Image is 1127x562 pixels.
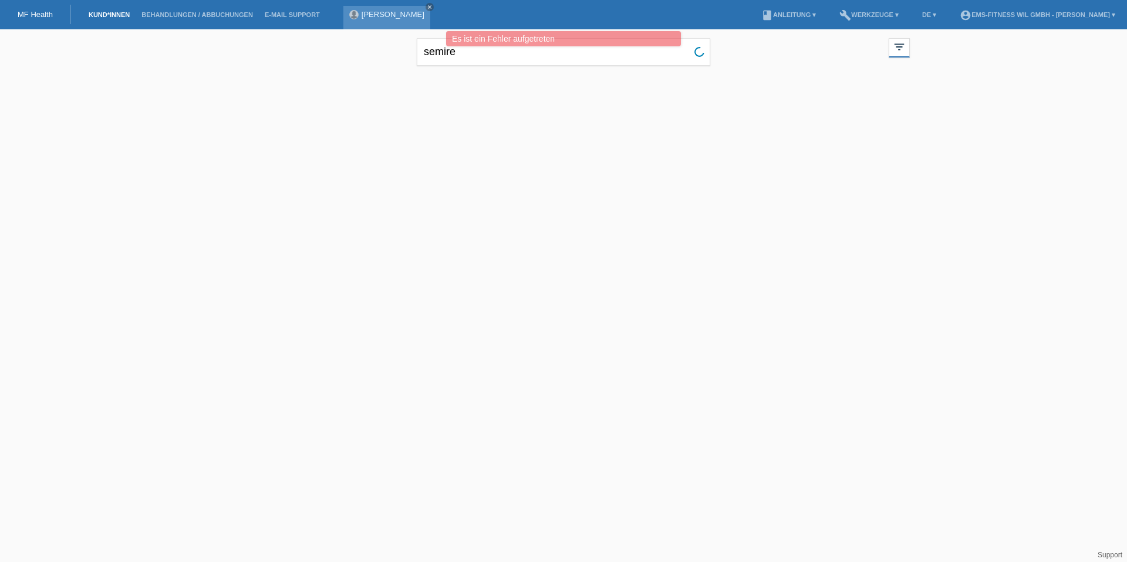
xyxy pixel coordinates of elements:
a: E-Mail Support [259,11,326,18]
a: buildWerkzeuge ▾ [834,11,905,18]
img: loading_inline_small.gif [693,46,706,58]
i: book [761,9,773,21]
a: Support [1098,551,1122,559]
i: build [839,9,851,21]
i: account_circle [960,9,971,21]
div: Es ist ein Fehler aufgetreten [446,31,681,46]
a: Behandlungen / Abbuchungen [136,11,259,18]
a: DE ▾ [916,11,942,18]
a: MF Health [18,10,53,19]
a: close [426,3,434,11]
input: Suche... [417,38,710,66]
i: close [427,4,433,10]
a: [PERSON_NAME] [362,10,424,19]
a: bookAnleitung ▾ [755,11,822,18]
a: Kund*innen [83,11,136,18]
a: account_circleEMS-Fitness Wil GmbH - [PERSON_NAME] ▾ [954,11,1121,18]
